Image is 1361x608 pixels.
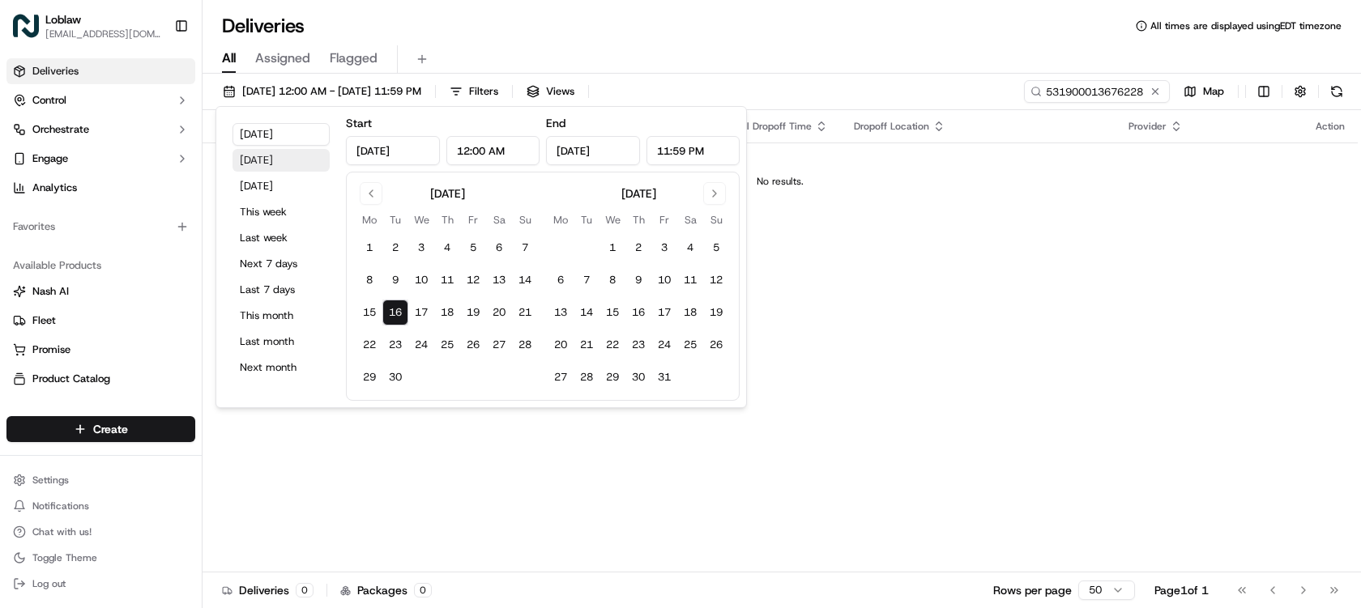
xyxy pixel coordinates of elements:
[137,364,150,376] div: 💻
[446,136,540,165] input: Time
[233,123,330,146] button: [DATE]
[460,300,486,325] button: 19
[574,300,599,325] button: 14
[233,278,330,301] button: Last 7 days
[434,332,460,358] button: 25
[625,364,651,390] button: 30
[512,267,538,293] button: 14
[548,332,574,358] button: 20
[434,211,460,228] th: Thursday
[356,364,382,390] button: 29
[233,330,330,353] button: Last month
[469,84,498,99] span: Filters
[625,211,651,228] th: Thursday
[32,122,89,137] span: Orchestrate
[1203,84,1224,99] span: Map
[32,252,45,265] img: 1736555255976-a54dd68f-1ca7-489b-9aae-adbdc363a1c4
[512,211,538,228] th: Sunday
[382,332,408,358] button: 23
[460,332,486,358] button: 26
[625,235,651,261] button: 2
[73,155,266,171] div: Start new chat
[512,235,538,261] button: 7
[134,295,140,308] span: •
[45,11,81,28] button: Loblaw
[16,16,49,49] img: Nash
[434,235,460,261] button: 4
[382,364,408,390] button: 30
[6,253,195,278] div: Available Products
[6,521,195,543] button: Chat with us!
[346,136,440,165] input: Date
[32,313,56,328] span: Fleet
[548,211,574,228] th: Monday
[233,227,330,249] button: Last week
[251,207,295,227] button: See all
[382,300,408,325] button: 16
[143,295,177,308] span: [DATE]
[703,235,729,261] button: 5
[651,300,677,325] button: 17
[32,500,89,512] span: Notifications
[599,235,625,261] button: 1
[233,356,330,379] button: Next month
[356,300,382,325] button: 15
[548,364,574,390] button: 27
[233,253,330,275] button: Next 7 days
[651,211,677,228] th: Friday
[414,583,432,597] div: 0
[32,342,70,357] span: Promise
[16,364,29,376] div: 📗
[16,210,109,223] div: Past conversations
[255,49,310,68] span: Assigned
[6,214,195,240] div: Favorites
[50,295,131,308] span: [PERSON_NAME]
[6,308,195,334] button: Fleet
[677,235,703,261] button: 4
[114,401,196,414] a: Powered byPylon
[134,251,140,264] span: •
[6,87,195,113] button: Control
[32,151,68,166] span: Engage
[703,211,729,228] th: Sunday
[677,300,703,325] button: 18
[13,284,189,299] a: Nash AI
[356,332,382,358] button: 22
[32,181,77,195] span: Analytics
[599,267,625,293] button: 8
[646,136,740,165] input: Time
[574,211,599,228] th: Tuesday
[6,416,195,442] button: Create
[32,551,97,564] span: Toggle Theme
[16,155,45,184] img: 1736555255976-a54dd68f-1ca7-489b-9aae-adbdc363a1c4
[13,372,189,386] a: Product Catalog
[599,332,625,358] button: 22
[209,175,1351,188] div: No results.
[1128,120,1167,133] span: Provider
[1154,582,1209,598] div: Page 1 of 1
[408,300,434,325] button: 17
[677,332,703,358] button: 25
[714,120,812,133] span: Original Dropoff Time
[275,159,295,179] button: Start new chat
[460,267,486,293] button: 12
[486,235,512,261] button: 6
[42,104,292,121] input: Got a question? Start typing here...
[32,577,66,590] span: Log out
[625,267,651,293] button: 9
[408,267,434,293] button: 10
[6,495,195,517] button: Notifications
[16,236,42,261] img: Jandy Espique
[296,583,314,597] div: 0
[32,372,110,386] span: Product Catalog
[574,364,599,390] button: 28
[6,117,195,142] button: Orchestrate
[548,267,574,293] button: 6
[548,300,574,325] button: 13
[6,395,195,421] button: Returns
[356,267,382,293] button: 8
[703,267,729,293] button: 12
[32,295,45,308] img: 1736555255976-a54dd68f-1ca7-489b-9aae-adbdc363a1c4
[599,300,625,325] button: 15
